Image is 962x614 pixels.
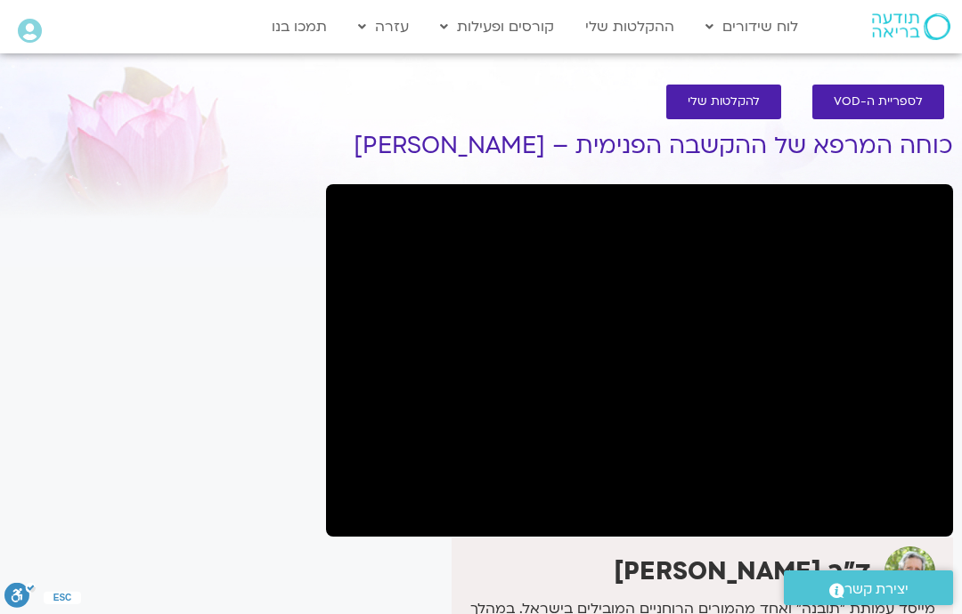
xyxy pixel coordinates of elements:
[576,10,683,44] a: ההקלטות שלי
[431,10,563,44] a: קורסים ופעילות
[834,95,923,109] span: לספריית ה-VOD
[697,10,807,44] a: לוח שידורים
[844,578,909,602] span: יצירת קשר
[784,570,953,605] a: יצירת קשר
[614,554,871,588] strong: ד"ר [PERSON_NAME]
[349,10,418,44] a: עזרה
[688,95,760,109] span: להקלטות שלי
[885,546,935,597] img: ד"ר סטיבן פולדר
[263,10,336,44] a: תמכו בנו
[872,13,950,40] img: תודעה בריאה
[326,133,953,159] h1: כוחה המרפא של ההקשבה הפנימית – [PERSON_NAME]
[666,85,781,119] a: להקלטות שלי
[812,85,944,119] a: לספריית ה-VOD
